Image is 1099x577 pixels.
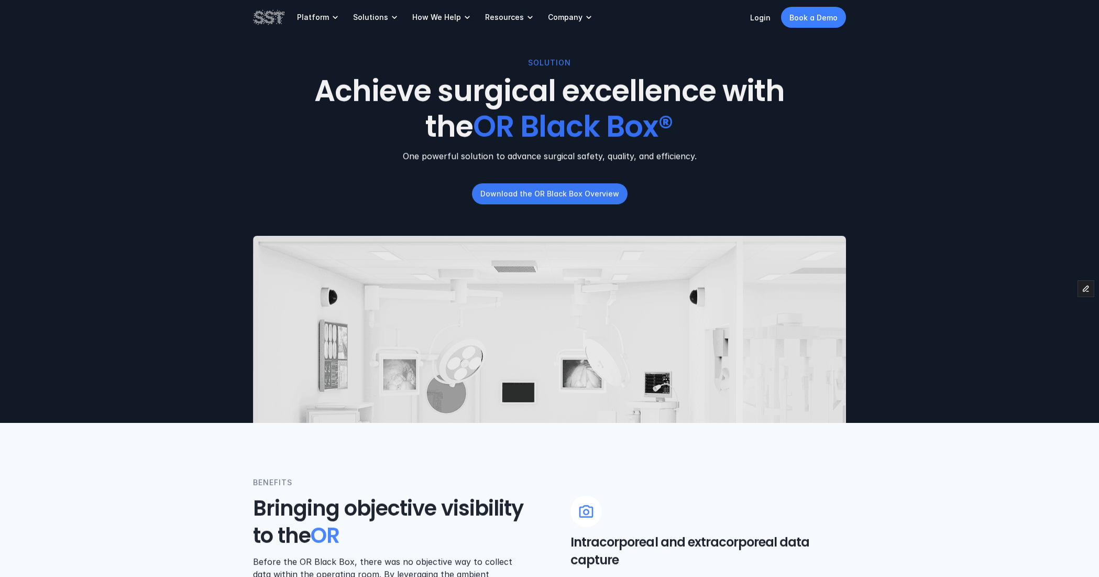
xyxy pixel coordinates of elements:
p: Solutions [353,13,388,22]
a: Login [750,13,771,22]
p: Resources [485,13,524,22]
p: Book a Demo [789,12,838,23]
h3: Bringing objective visibility to the [253,495,529,549]
img: Cartoon depiction of an operating room [253,236,846,557]
p: Download the OR Black Box Overview [480,188,619,199]
a: Book a Demo [781,7,846,28]
p: BENEFITS [253,477,292,488]
span: OR [311,521,339,550]
p: Company [548,13,583,22]
h1: Achieve surgical excellence with the [294,74,805,144]
a: Download the OR Black Box Overview [472,183,628,204]
span: OR Black Box® [473,106,673,147]
p: How We Help [412,13,461,22]
h5: Intracorporeal and extracorporeal data capture [570,534,846,569]
img: SST logo [253,8,284,26]
button: Edit Framer Content [1078,281,1094,297]
p: Platform [297,13,329,22]
p: SOLUTION [528,57,571,69]
p: One powerful solution to advance surgical safety, quality, and efficiency. [253,150,846,162]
